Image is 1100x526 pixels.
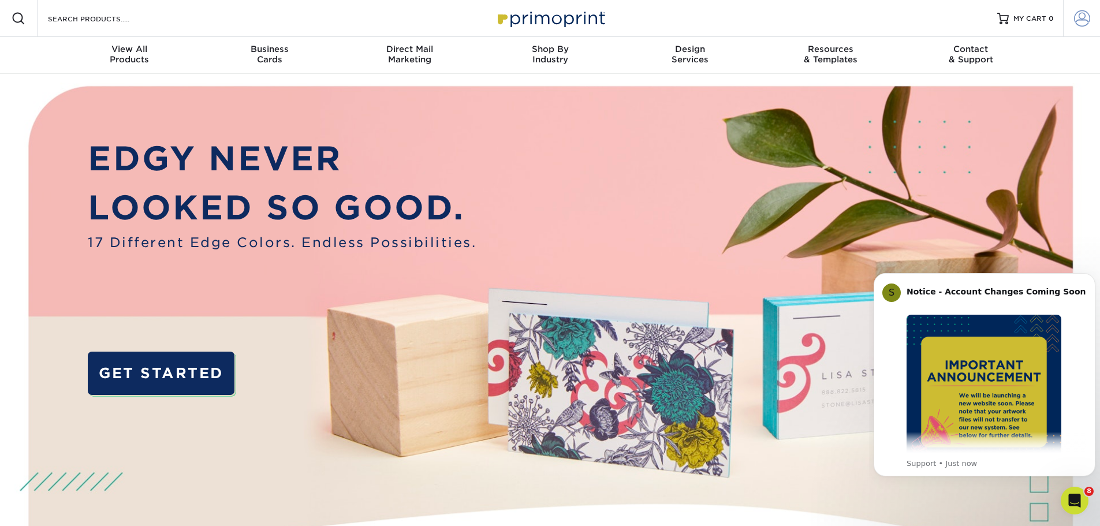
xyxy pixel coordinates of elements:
[620,37,760,74] a: DesignServices
[88,134,476,184] p: EDGY NEVER
[901,44,1041,54] span: Contact
[88,233,476,252] span: 17 Different Edge Colors. Endless Possibilities.
[199,44,340,65] div: Cards
[59,44,200,54] span: View All
[760,44,901,65] div: & Templates
[480,44,620,54] span: Shop By
[88,352,234,395] a: GET STARTED
[760,37,901,74] a: Resources& Templates
[760,44,901,54] span: Resources
[199,44,340,54] span: Business
[493,6,608,31] img: Primoprint
[47,12,159,25] input: SEARCH PRODUCTS.....
[869,256,1100,495] iframe: Intercom notifications message
[88,183,476,233] p: LOOKED SO GOOD.
[3,491,98,522] iframe: Google Customer Reviews
[901,44,1041,65] div: & Support
[901,37,1041,74] a: Contact& Support
[59,44,200,65] div: Products
[1061,487,1088,514] iframe: Intercom live chat
[199,37,340,74] a: BusinessCards
[1049,14,1054,23] span: 0
[1013,14,1046,24] span: MY CART
[620,44,760,54] span: Design
[340,44,480,65] div: Marketing
[1084,487,1094,496] span: 8
[480,37,620,74] a: Shop ByIndustry
[59,37,200,74] a: View AllProducts
[340,44,480,54] span: Direct Mail
[340,37,480,74] a: Direct MailMarketing
[620,44,760,65] div: Services
[480,44,620,65] div: Industry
